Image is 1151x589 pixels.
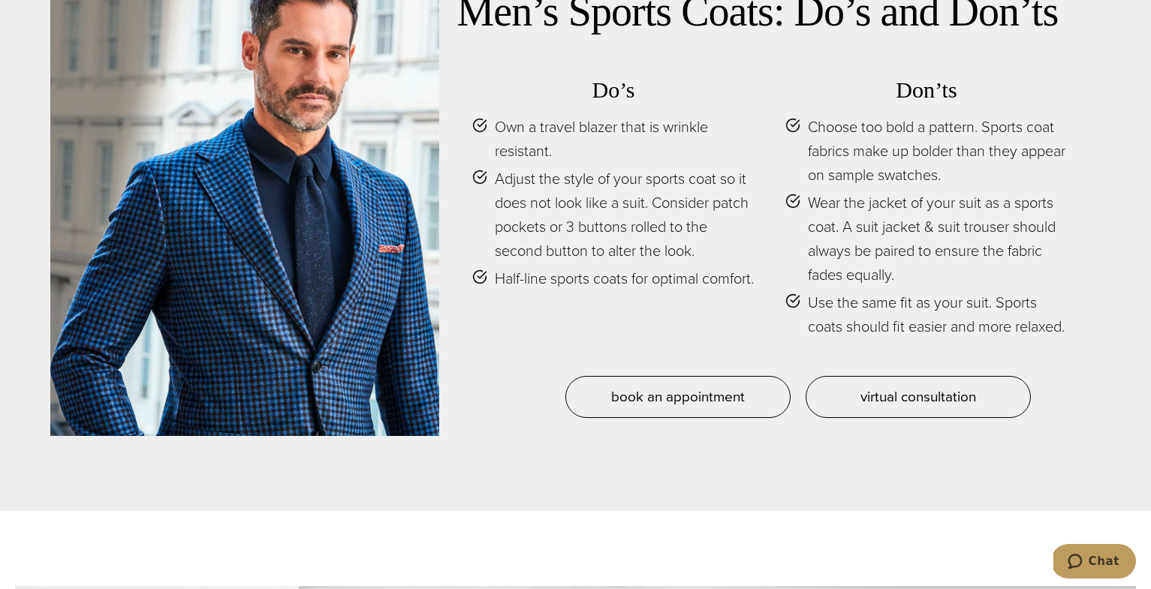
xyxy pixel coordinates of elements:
[808,191,1068,287] span: Wear the jacket of your suit as a sports coat. A suit jacket & suit trouser should always be pair...
[808,290,1068,338] span: Use the same fit as your suit. Sports coats should fit easier and more relaxed.
[806,376,1031,418] a: virtual consultation
[860,386,976,407] span: virtual consultation
[495,167,755,263] span: Adjust the style of your sports coat so it does not look like a suit. Consider patch pockets or 3...
[472,77,755,104] h3: Do’s
[808,115,1068,187] span: Choose too bold a pattern. Sports coat fabrics make up bolder than they appear on sample swatches.
[611,386,745,407] span: book an appointment
[565,376,791,418] a: book an appointment
[1053,544,1136,581] iframe: Opens a widget where you can chat to one of our agents
[495,266,754,290] span: Half-line sports coats for optimal comfort.
[495,115,755,163] span: Own a travel blazer that is wrinkle resistant.
[785,77,1068,104] h3: Don’ts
